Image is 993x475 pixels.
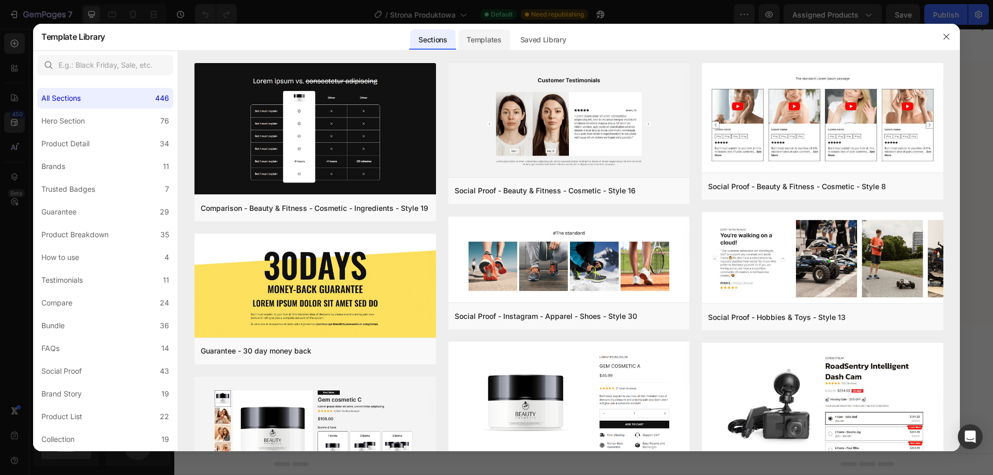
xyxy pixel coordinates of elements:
[455,185,636,197] div: Social Proof - Beauty & Fitness - Cosmetic - Style 16
[221,91,406,102] p: Are diets and menus created by nutritionists?
[41,388,82,400] div: Brand Story
[702,212,943,305] img: sp13.png
[410,29,455,50] div: Sections
[293,348,364,358] span: inspired by CRO experts
[160,319,169,332] div: 36
[708,311,846,324] div: Social Proof - Hobbies & Toys - Style 13
[221,239,363,250] p: What does it receive when I order?
[161,388,169,400] div: 19
[210,49,609,69] h2: Frequently Asked Questions
[41,274,83,286] div: Testimonials
[221,169,371,180] p: How quickly does it receive its order?
[455,335,518,346] div: Add blank section
[379,335,433,346] div: Generate layout
[165,183,169,195] div: 7
[385,312,434,323] span: Add section
[455,310,637,323] div: Social Proof - Instagram - Apparel - Shoes - Style 30
[512,29,575,50] div: Saved Library
[41,92,81,104] div: All Sections
[160,228,169,241] div: 35
[221,204,427,214] p: For how long do I have access to diets and menus?
[201,345,311,357] div: Guarantee - 30 day money back
[448,217,690,305] img: sp30.png
[41,23,105,50] h2: Template Library
[41,342,59,355] div: FAQs
[194,234,436,340] img: g30.png
[702,63,943,175] img: sp8.png
[958,424,983,449] div: Open Intercom Messenger
[160,410,169,423] div: 22
[161,342,169,355] div: 14
[298,335,360,346] div: Choose templates
[41,137,89,150] div: Product Detail
[155,92,169,104] div: 446
[708,180,886,193] div: Social Proof - Beauty & Fitness - Cosmetic - Style 8
[41,183,95,195] div: Trusted Badges
[201,202,428,214] div: Comparison - Beauty & Fitness - Cosmetic - Ingredients - Style 19
[220,113,599,145] p: Yes, all our Thermomix dishes and diets are created by not one but several nutritionists, in orde...
[160,297,169,309] div: 24
[163,160,169,173] div: 11
[41,228,109,241] div: Product Breakdown
[160,115,169,127] div: 76
[41,206,77,218] div: Guarantee
[378,348,433,358] span: from URL or image
[160,365,169,377] div: 43
[41,319,65,332] div: Bundle
[164,251,169,264] div: 4
[41,251,79,264] div: How to use
[41,365,82,377] div: Social Proof
[41,410,82,423] div: Product List
[160,206,169,218] div: 29
[41,115,85,127] div: Hero Section
[41,160,65,173] div: Brands
[163,274,169,286] div: 11
[447,348,524,358] span: then drag & drop elements
[160,137,169,150] div: 34
[448,63,690,179] img: sp16.png
[194,63,436,196] img: c19.png
[37,55,173,75] input: E.g.: Black Friday, Sale, etc.
[161,433,169,446] div: 19
[41,433,74,446] div: Collection
[41,297,72,309] div: Compare
[458,29,509,50] div: Templates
